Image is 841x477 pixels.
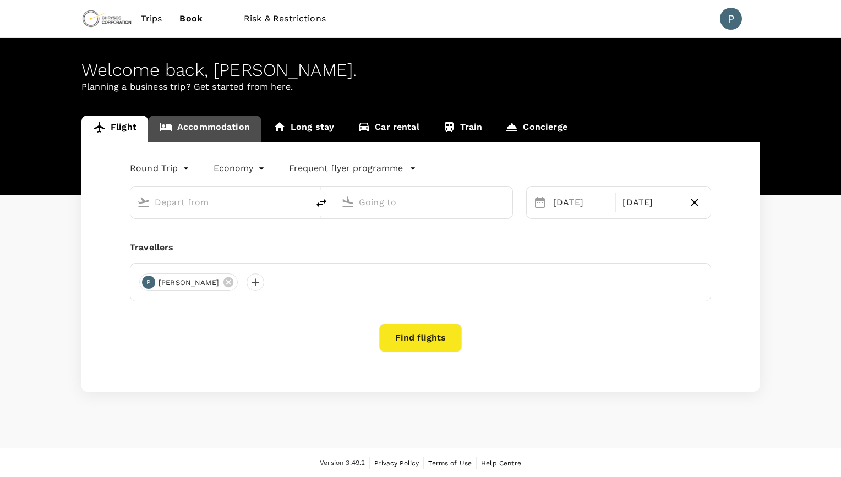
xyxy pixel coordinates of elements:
span: Version 3.49.2 [320,458,365,469]
a: Help Centre [481,457,521,469]
button: Open [505,201,507,203]
div: P [142,276,155,289]
div: Travellers [130,241,711,254]
div: P [720,8,742,30]
img: Chrysos Corporation [81,7,132,31]
div: Welcome back , [PERSON_NAME] . [81,60,760,80]
span: Risk & Restrictions [244,12,326,25]
a: Concierge [494,116,578,142]
a: Long stay [261,116,346,142]
p: Frequent flyer programme [289,162,403,175]
div: [DATE] [618,191,682,213]
a: Car rental [346,116,431,142]
span: Privacy Policy [374,459,419,467]
button: delete [308,190,335,216]
a: Train [431,116,494,142]
a: Terms of Use [428,457,472,469]
span: Book [179,12,203,25]
div: P[PERSON_NAME] [139,273,238,291]
input: Depart from [155,194,285,211]
div: Round Trip [130,160,192,177]
button: Find flights [379,324,462,352]
a: Privacy Policy [374,457,419,469]
button: Open [301,201,303,203]
button: Frequent flyer programme [289,162,416,175]
p: Planning a business trip? Get started from here. [81,80,760,94]
span: [PERSON_NAME] [152,277,226,288]
div: [DATE] [549,191,613,213]
span: Trips [141,12,162,25]
span: Terms of Use [428,459,472,467]
a: Flight [81,116,148,142]
div: Economy [214,160,267,177]
a: Accommodation [148,116,261,142]
span: Help Centre [481,459,521,467]
input: Going to [359,194,489,211]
